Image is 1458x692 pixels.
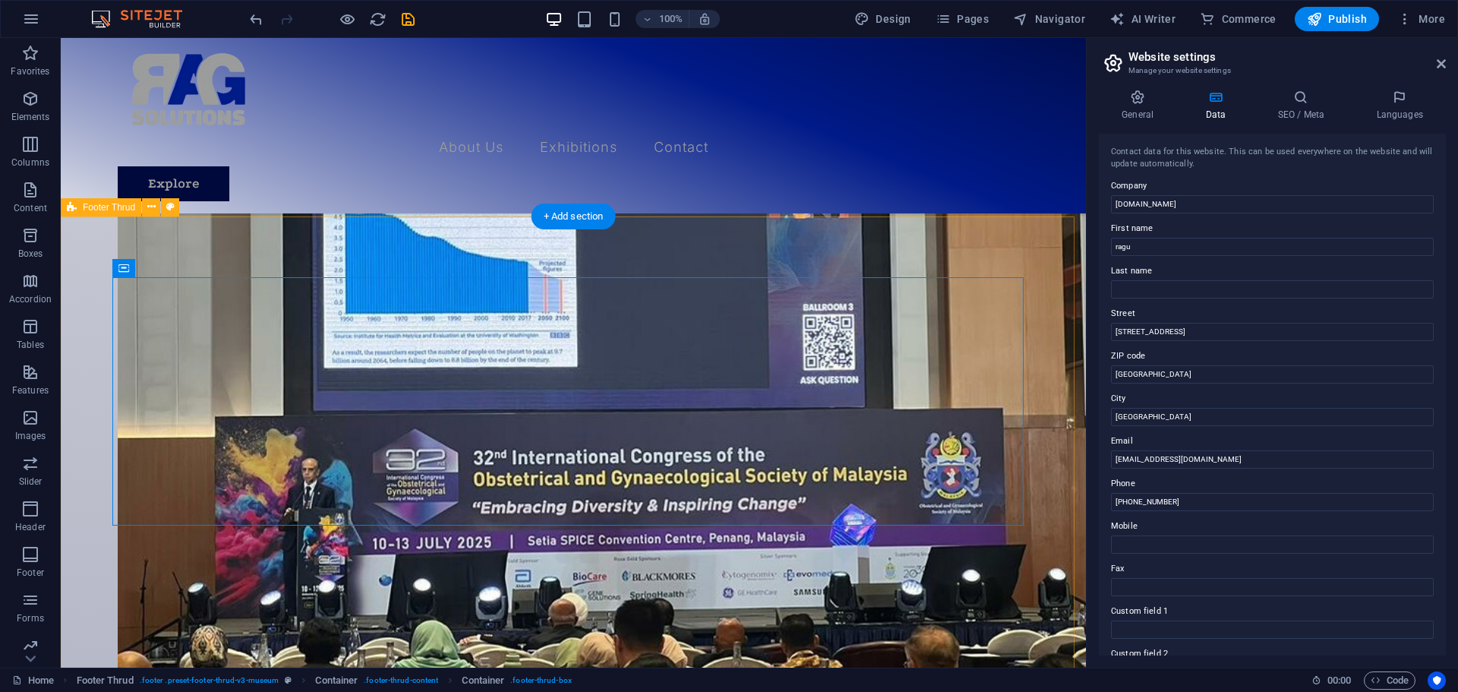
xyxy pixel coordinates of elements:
[854,11,911,27] span: Design
[1295,7,1379,31] button: Publish
[1428,671,1446,690] button: Usercentrics
[848,7,917,31] button: Design
[12,671,54,690] a: Click to cancel selection. Double-click to open Pages
[77,671,572,690] nav: breadcrumb
[315,671,358,690] span: Click to select. Double-click to edit
[1007,7,1091,31] button: Navigator
[1103,7,1182,31] button: AI Writer
[12,384,49,397] p: Features
[1200,11,1277,27] span: Commerce
[1111,177,1434,195] label: Company
[1391,7,1451,31] button: More
[19,476,43,488] p: Slider
[1109,11,1176,27] span: AI Writer
[510,671,572,690] span: . footer-thrud-box
[17,567,44,579] p: Footer
[1254,90,1353,122] h4: SEO / Meta
[369,11,387,28] i: Reload page
[18,248,43,260] p: Boxes
[636,10,690,28] button: 100%
[1111,347,1434,365] label: ZIP code
[1099,90,1182,122] h4: General
[462,671,504,690] span: Click to select. Double-click to edit
[364,671,438,690] span: . footer-thrud-content
[532,204,616,229] div: + Add section
[11,111,50,123] p: Elements
[1111,645,1434,663] label: Custom field 2
[1111,390,1434,408] label: City
[140,671,279,690] span: . footer .preset-footer-thrud-v3-museum
[368,10,387,28] button: reload
[17,612,44,624] p: Forms
[1111,305,1434,323] label: Street
[83,203,135,212] span: Footer Thrud
[1194,7,1283,31] button: Commerce
[17,339,44,351] p: Tables
[87,10,201,28] img: Editor Logo
[15,521,46,533] p: Header
[1111,517,1434,536] label: Mobile
[1128,64,1415,77] h3: Manage your website settings
[11,156,49,169] p: Columns
[1111,220,1434,238] label: First name
[247,10,265,28] button: undo
[1338,675,1340,686] span: :
[1364,671,1415,690] button: Code
[285,676,292,684] i: This element is a customizable preset
[1111,432,1434,450] label: Email
[1327,671,1351,690] span: 00 00
[1111,602,1434,621] label: Custom field 1
[658,10,683,28] h6: 100%
[1307,11,1367,27] span: Publish
[936,11,989,27] span: Pages
[77,671,134,690] span: Click to select. Double-click to edit
[338,10,356,28] button: Click here to leave preview mode and continue editing
[1013,11,1085,27] span: Navigator
[9,293,52,305] p: Accordion
[15,430,46,442] p: Images
[11,65,49,77] p: Favorites
[14,202,47,214] p: Content
[1128,50,1446,64] h2: Website settings
[399,11,417,28] i: Save (Ctrl+S)
[1111,475,1434,493] label: Phone
[248,11,265,28] i: Undo: Change text (Ctrl+Z)
[1111,146,1434,171] div: Contact data for this website. This can be used everywhere on the website and will update automat...
[848,7,917,31] div: Design (Ctrl+Alt+Y)
[929,7,995,31] button: Pages
[1311,671,1352,690] h6: Session time
[1182,90,1254,122] h4: Data
[399,10,417,28] button: save
[1371,671,1409,690] span: Code
[698,12,712,26] i: On resize automatically adjust zoom level to fit chosen device.
[1353,90,1446,122] h4: Languages
[1397,11,1445,27] span: More
[1111,262,1434,280] label: Last name
[1111,560,1434,578] label: Fax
